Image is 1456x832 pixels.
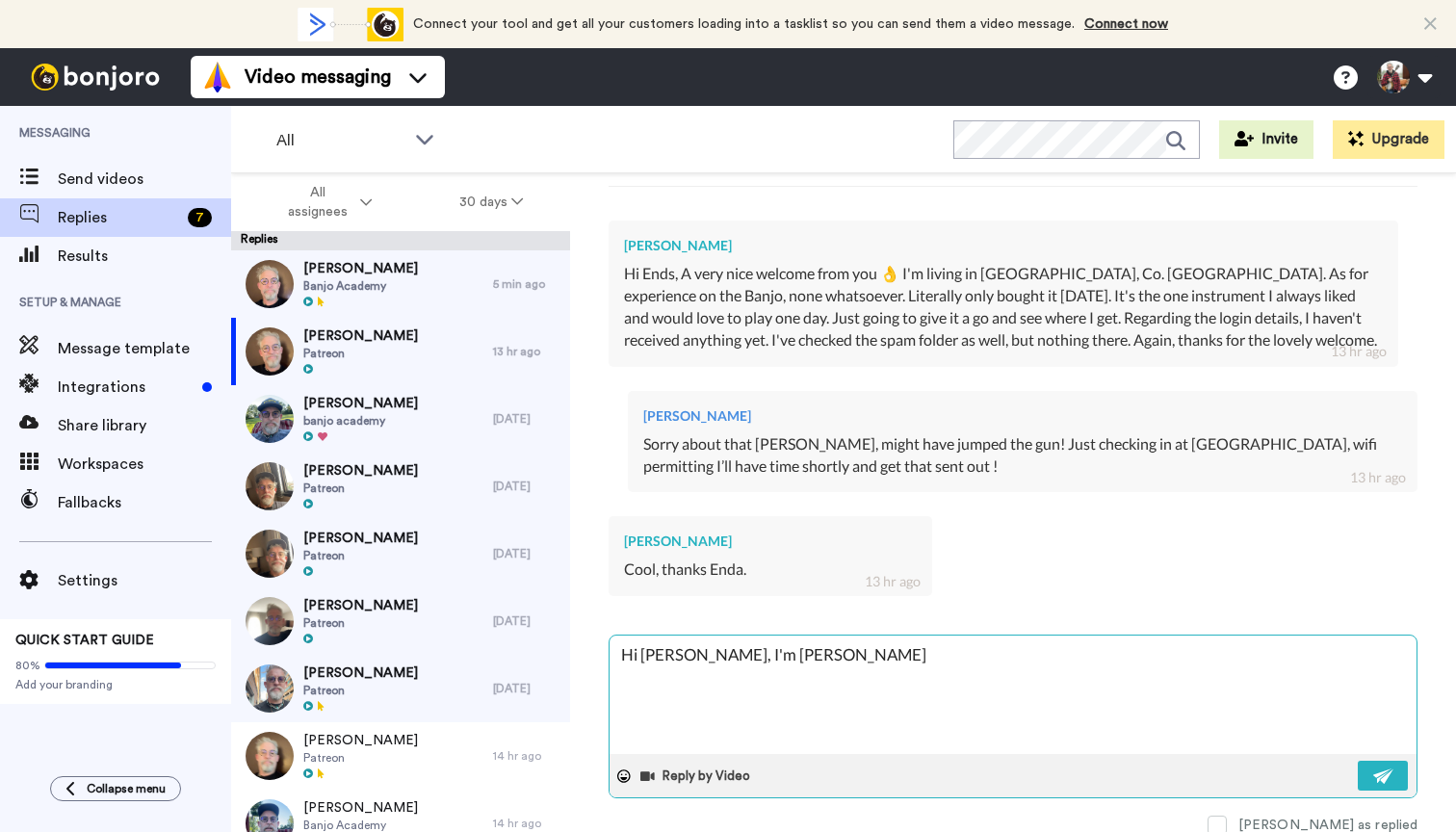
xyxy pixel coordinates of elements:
[50,776,181,801] button: Collapse menu
[610,636,1417,754] textarea: Hi [PERSON_NAME], I'm [PERSON_NAME]
[87,781,166,796] span: Collapse menu
[246,664,294,713] img: c34c5bd2-ab3c-4019-860a-d7b1f8ff31e4-thumb.jpg
[231,655,570,722] a: [PERSON_NAME]Patreon[DATE]
[303,278,418,294] span: Banjo Academy
[303,663,418,683] span: [PERSON_NAME]
[58,414,231,437] span: Share library
[493,276,560,292] div: 5 min ago
[638,762,756,791] button: Reply by Video
[303,346,418,361] span: Patreon
[493,344,560,359] div: 13 hr ago
[246,462,294,510] img: 0611af3a-1b2c-434a-a604-d0f7b232feb2-thumb.jpg
[303,548,418,563] span: Patreon
[1350,468,1406,487] div: 13 hr ago
[231,587,570,655] a: [PERSON_NAME]Patreon[DATE]
[303,798,418,818] span: [PERSON_NAME]
[58,168,231,191] span: Send videos
[303,326,418,346] span: [PERSON_NAME]
[1219,120,1313,159] button: Invite
[298,8,403,41] div: animation
[624,236,1383,255] div: [PERSON_NAME]
[1373,768,1394,784] img: send-white.svg
[235,175,416,229] button: All assignees
[643,433,1402,478] div: Sorry about that [PERSON_NAME], might have jumped the gun! Just checking in at [GEOGRAPHIC_DATA],...
[246,260,294,308] img: efac5f88-c638-4705-8552-043b39044f88-thumb.jpg
[493,546,560,561] div: [DATE]
[231,250,570,318] a: [PERSON_NAME]Banjo Academy5 min ago
[303,394,418,413] span: [PERSON_NAME]
[246,530,294,578] img: b4ba56bb-ddc2-4ad1-bf8c-b69826f84374-thumb.jpg
[58,245,231,268] span: Results
[246,597,294,645] img: af794b58-3508-408c-abc6-3066f0630766-thumb.jpg
[1084,17,1168,31] a: Connect now
[15,634,154,647] span: QUICK START GUIDE
[188,208,212,227] div: 7
[865,572,921,591] div: 13 hr ago
[493,681,560,696] div: [DATE]
[303,461,418,481] span: [PERSON_NAME]
[416,185,567,220] button: 30 days
[303,615,418,631] span: Patreon
[303,750,418,766] span: Patreon
[303,683,418,698] span: Patreon
[413,17,1075,31] span: Connect your tool and get all your customers loading into a tasklist so you can send them a video...
[278,183,356,221] span: All assignees
[58,453,231,476] span: Workspaces
[493,411,560,427] div: [DATE]
[624,559,917,581] div: Cool, thanks Enda.
[231,520,570,587] a: [PERSON_NAME]Patreon[DATE]
[493,479,560,494] div: [DATE]
[493,748,560,764] div: 14 hr ago
[303,259,418,278] span: [PERSON_NAME]
[303,481,418,496] span: Patreon
[58,569,231,592] span: Settings
[58,491,231,514] span: Fallbacks
[246,327,294,376] img: 297095d8-4065-411f-acfd-bd832da57fcb-thumb.jpg
[23,64,168,91] img: bj-logo-header-white.svg
[303,731,418,750] span: [PERSON_NAME]
[493,613,560,629] div: [DATE]
[1331,342,1387,361] div: 13 hr ago
[246,732,294,780] img: 8d7538d9-1fef-4fa7-8417-6739e509f83e-thumb.jpg
[276,129,405,152] span: All
[624,263,1383,351] div: Hi Ends, A very nice welcome from you 👌 I'm living in [GEOGRAPHIC_DATA], Co. [GEOGRAPHIC_DATA]. A...
[245,64,391,91] span: Video messaging
[624,532,917,551] div: [PERSON_NAME]
[231,318,570,385] a: [PERSON_NAME]Patreon13 hr ago
[58,337,231,360] span: Message template
[231,453,570,520] a: [PERSON_NAME]Patreon[DATE]
[15,658,40,673] span: 80%
[303,529,418,548] span: [PERSON_NAME]
[58,206,180,229] span: Replies
[58,376,195,399] span: Integrations
[202,62,233,92] img: vm-color.svg
[1333,120,1444,159] button: Upgrade
[303,413,418,429] span: banjo academy
[493,816,560,831] div: 14 hr ago
[231,231,570,250] div: Replies
[231,722,570,790] a: [PERSON_NAME]Patreon14 hr ago
[643,406,1402,426] div: [PERSON_NAME]
[303,596,418,615] span: [PERSON_NAME]
[231,385,570,453] a: [PERSON_NAME]banjo academy[DATE]
[15,677,216,692] span: Add your branding
[246,395,294,443] img: a4e37861-0399-48e4-8312-7b0770505e87-thumb.jpg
